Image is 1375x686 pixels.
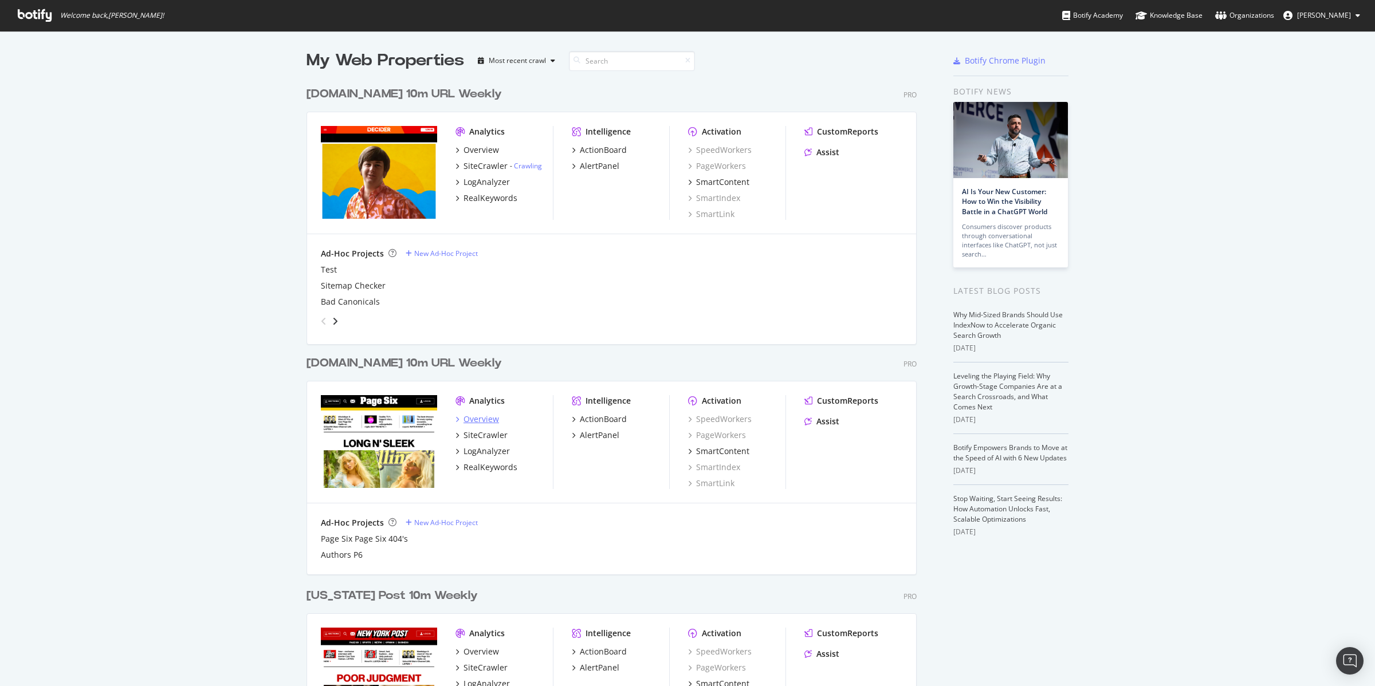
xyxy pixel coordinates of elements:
[455,176,510,188] a: LogAnalyzer
[406,518,478,527] a: New Ad-Hoc Project
[817,395,878,407] div: CustomReports
[455,144,499,156] a: Overview
[688,646,752,657] a: SpeedWorkers
[321,126,437,219] img: www.Decider.com
[469,126,505,137] div: Analytics
[696,445,749,457] div: SmartContent
[580,662,619,673] div: AlertPanel
[804,628,878,639] a: CustomReports
[469,628,505,639] div: Analytics
[321,549,363,561] a: Authors P6
[60,11,164,20] span: Welcome back, [PERSON_NAME] !
[804,126,878,137] a: CustomReports
[1297,10,1351,20] span: Brendan O'Connell
[463,429,508,441] div: SiteCrawler
[307,355,502,372] div: [DOMAIN_NAME] 10m URL Weekly
[414,518,478,527] div: New Ad-Hoc Project
[463,662,508,673] div: SiteCrawler
[580,646,627,657] div: ActionBoard
[580,429,619,441] div: AlertPanel
[455,429,508,441] a: SiteCrawler
[804,395,878,407] a: CustomReports
[953,102,1068,178] img: AI Is Your New Customer: How to Win the Visibility Battle in a ChatGPT World
[804,147,839,158] a: Assist
[463,445,510,457] div: LogAnalyzer
[307,355,506,372] a: [DOMAIN_NAME] 10m URL Weekly
[817,126,878,137] div: CustomReports
[463,192,517,204] div: RealKeywords
[406,249,478,258] a: New Ad-Hoc Project
[688,478,734,489] a: SmartLink
[586,126,631,137] div: Intelligence
[455,160,542,172] a: SiteCrawler- Crawling
[455,445,510,457] a: LogAnalyzer
[463,462,517,473] div: RealKeywords
[580,144,627,156] div: ActionBoard
[953,55,1046,66] a: Botify Chrome Plugin
[953,415,1068,425] div: [DATE]
[321,296,380,307] a: Bad Canonicals
[953,527,1068,537] div: [DATE]
[804,416,839,427] a: Assist
[572,429,619,441] a: AlertPanel
[463,413,499,425] div: Overview
[817,628,878,639] div: CustomReports
[489,57,546,64] div: Most recent crawl
[688,176,749,188] a: SmartContent
[580,413,627,425] div: ActionBoard
[463,176,510,188] div: LogAnalyzer
[953,343,1068,353] div: [DATE]
[586,395,631,407] div: Intelligence
[463,160,508,172] div: SiteCrawler
[321,395,437,488] img: www.Pagesix.com
[321,248,384,259] div: Ad-Hoc Projects
[903,90,917,100] div: Pro
[321,280,386,291] div: Sitemap Checker
[586,628,631,639] div: Intelligence
[469,395,505,407] div: Analytics
[321,517,384,529] div: Ad-Hoc Projects
[688,208,734,220] a: SmartLink
[816,648,839,660] div: Assist
[510,161,542,171] div: -
[688,192,740,204] a: SmartIndex
[903,359,917,369] div: Pro
[688,413,752,425] a: SpeedWorkers
[1336,647,1364,675] div: Open Intercom Messenger
[455,462,517,473] a: RealKeywords
[307,86,502,102] div: [DOMAIN_NAME] 10m URL Weekly
[569,51,695,71] input: Search
[688,429,746,441] div: PageWorkers
[307,588,482,604] a: [US_STATE] Post 10m Weekly
[307,86,506,102] a: [DOMAIN_NAME] 10m URL Weekly
[572,144,627,156] a: ActionBoard
[580,160,619,172] div: AlertPanel
[463,144,499,156] div: Overview
[688,160,746,172] a: PageWorkers
[307,588,478,604] div: [US_STATE] Post 10m Weekly
[953,466,1068,476] div: [DATE]
[688,462,740,473] a: SmartIndex
[688,662,746,673] a: PageWorkers
[455,413,499,425] a: Overview
[572,646,627,657] a: ActionBoard
[903,592,917,601] div: Pro
[702,126,741,137] div: Activation
[953,443,1067,463] a: Botify Empowers Brands to Move at the Speed of AI with 6 New Updates
[321,533,408,545] div: Page Six Page Six 404's
[688,144,752,156] a: SpeedWorkers
[455,662,508,673] a: SiteCrawler
[331,316,339,327] div: angle-right
[702,628,741,639] div: Activation
[321,264,337,275] a: Test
